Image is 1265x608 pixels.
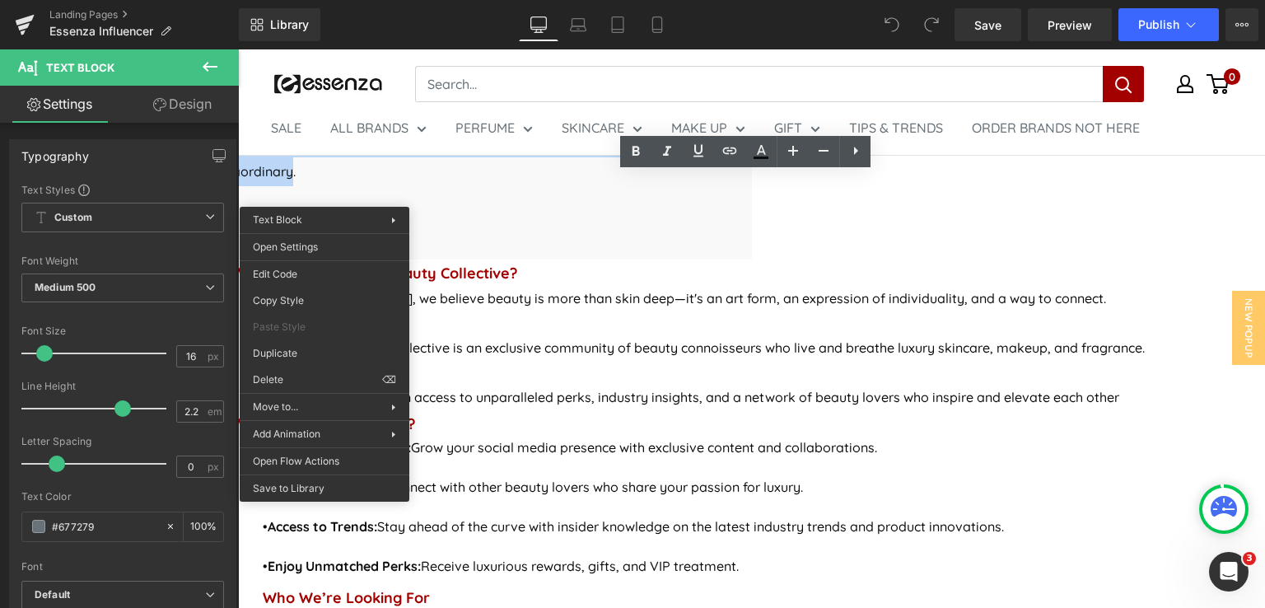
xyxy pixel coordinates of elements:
a: Preview [1028,8,1112,41]
div: Typography [21,140,89,163]
i: Default [35,588,70,602]
span: Save [974,16,1001,34]
div: % [184,512,223,541]
span: Essenza Influencer [49,25,153,38]
span: Duplicate [253,346,396,361]
span: At [GEOGRAPHIC_DATA], we believe beauty is more than skin deep—it's an art form, an expression of... [25,241,868,257]
iframe: Intercom live chat [1209,552,1249,592]
span: Open Flow Actions [253,454,396,469]
span: Move to... [253,400,391,414]
input: Color [52,517,157,536]
a: ALL BRANDS [92,67,189,91]
a: ORDER BRANDS NOT HERE [734,67,902,91]
div: Font Size [21,325,224,337]
a: Desktop [519,8,558,41]
strong: Enjoy Unmatched Perks: [30,508,183,525]
button: Search [865,16,906,53]
a: My account [939,26,955,44]
strong: Who We’re Looking For [25,539,192,558]
b: Custom [54,211,92,225]
span: Preview [1048,16,1092,34]
span: Publish [1138,18,1179,31]
span: Copy Style [253,293,396,308]
a: New Library [239,8,320,41]
span: 3 [1243,552,1256,565]
span: ⌫ [382,372,396,387]
span: As an insider, you’ll gain access to unparalleled perks, industry insights, and a network of beau... [25,339,881,356]
strong: Join a Community: [30,429,148,446]
a: Mobile [637,8,677,41]
button: Redo [915,8,948,41]
div: Line Height [21,381,224,392]
span: Grow your social media presence with exclusive content and collaborations. [173,390,639,406]
span: Text Block [253,213,302,226]
a: PERFUME [217,67,295,91]
a: 0 [970,25,991,44]
span: 0 [986,19,1002,35]
span: em [208,406,222,417]
a: MAKE UP [433,67,507,91]
a: Design [123,86,242,123]
a: Landing Pages [49,8,239,21]
span: Delete [253,372,382,387]
span: px [208,461,222,472]
p: • Stay ahead of the curve with insider knowledge on the latest industry trends and product innova... [25,467,988,487]
p: • Receive luxurious rewards, gifts, and VIP treatment. [25,507,988,526]
b: Medium 500 [35,281,96,293]
span: Library [270,17,309,32]
p: • Connect with other beauty lovers who share your passion for luxury. [25,428,988,447]
img: essenza [33,21,148,49]
span: Edit Code [253,267,396,282]
span: px [208,351,222,362]
span: The Essenza Beauty Collective is an exclusive community of beauty connoisseurs who live and breat... [25,290,907,306]
a: SKINCARE [324,67,404,91]
strong: Access to Trends: [30,469,139,485]
span: • [25,390,30,406]
div: Letter Spacing [21,436,224,447]
a: Tablet [598,8,637,41]
div: Text Color [21,491,224,503]
button: Publish [1118,8,1219,41]
div: Text Styles [21,183,224,196]
span: New Popup [994,241,1027,316]
div: Font [21,561,224,573]
strong: Elevate Your Influence: [30,390,173,406]
button: Undo [875,8,908,41]
a: SALE [33,67,63,91]
a: TIPS & TRENDS [611,67,705,91]
input: Search... [177,16,865,53]
button: More [1225,8,1258,41]
a: GIFT [536,67,582,91]
span: Save to Library [253,481,396,496]
span: Open Settings [253,240,396,255]
a: Laptop [558,8,598,41]
span: Add Animation [253,427,391,442]
div: Font Weight [21,255,224,267]
span: Paste Style [253,320,396,334]
span: Text Block [46,61,114,74]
